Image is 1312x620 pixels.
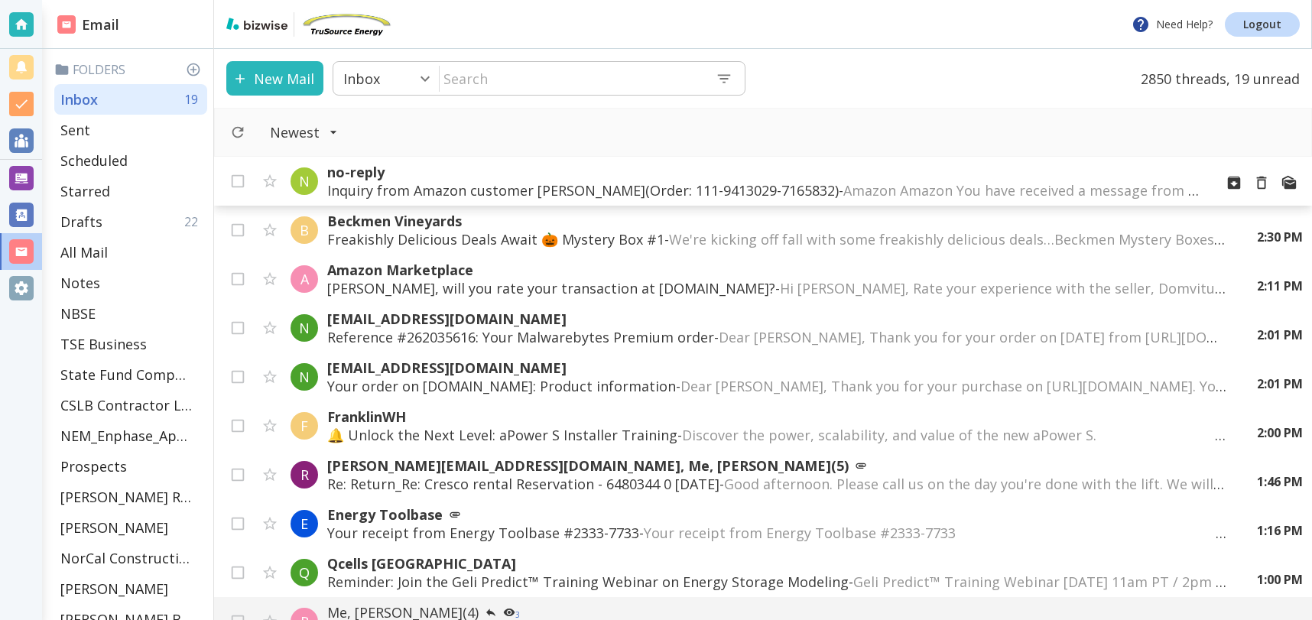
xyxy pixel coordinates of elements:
[54,115,207,145] div: Sent
[57,15,76,34] img: DashboardSidebarEmail.svg
[300,515,308,533] p: E
[300,417,308,435] p: F
[1225,12,1300,37] a: Logout
[184,213,204,230] p: 22
[644,524,1254,542] span: Your receipt from Energy Toolbase #2333-7733 ͏ ͏ ͏ ͏ ͏ ͏ ͏ ͏ ͏ ͏ ͏ ͏ ͏ ͏ ͏ ͏ ͏ ͏ ͏ ͏ ͏ ͏ ͏ ͏ ͏ ͏ ...
[60,427,192,445] p: NEM_Enphase_Applications
[343,70,380,88] p: Inbox
[299,563,310,582] p: Q
[60,396,192,414] p: CSLB Contractor License
[54,237,207,268] div: All Mail
[224,118,252,146] button: Refresh
[1257,571,1303,588] p: 1:00 PM
[255,115,353,149] button: Filter
[60,274,100,292] p: Notes
[327,573,1226,591] p: Reminder: Join the Geli Predict™ Training Webinar on Energy Storage Modeling -
[60,579,168,598] p: [PERSON_NAME]
[226,18,287,30] img: bizwise
[440,63,703,94] input: Search
[54,359,207,390] div: State Fund Compensation
[299,172,310,190] p: N
[1220,169,1248,196] button: Archive
[327,456,1226,475] p: [PERSON_NAME][EMAIL_ADDRESS][DOMAIN_NAME], Me, [PERSON_NAME] (5)
[327,554,1226,573] p: Qcells [GEOGRAPHIC_DATA]
[54,329,207,359] div: TSE Business
[300,466,309,484] p: R
[327,279,1226,297] p: [PERSON_NAME], will you rate your transaction at [DOMAIN_NAME]? -
[1257,473,1303,490] p: 1:46 PM
[60,549,192,567] p: NorCal Construction
[1257,375,1303,392] p: 2:01 PM
[327,359,1226,377] p: [EMAIL_ADDRESS][DOMAIN_NAME]
[327,212,1226,230] p: Beckmen Vineyards
[54,176,207,206] div: Starred
[54,512,207,543] div: [PERSON_NAME]
[1257,229,1303,245] p: 2:30 PM
[60,304,96,323] p: NBSE
[1257,522,1303,539] p: 1:16 PM
[1243,19,1281,30] p: Logout
[60,518,168,537] p: [PERSON_NAME]
[327,475,1226,493] p: Re: Return_Re: Cresco rental Reservation - 6480344 0 [DATE] -
[300,221,309,239] p: B
[327,377,1226,395] p: Your order on [DOMAIN_NAME]: Product information -
[327,181,1202,200] p: Inquiry from Amazon customer [PERSON_NAME](Order: 111-9413029-7165832) -
[54,206,207,237] div: Drafts22
[54,420,207,451] div: NEM_Enphase_Applications
[1275,169,1303,196] button: Mark as Read
[300,270,309,288] p: A
[60,90,98,109] p: Inbox
[54,451,207,482] div: Prospects
[299,319,310,337] p: N
[1257,424,1303,441] p: 2:00 PM
[54,145,207,176] div: Scheduled
[54,573,207,604] div: [PERSON_NAME]
[327,426,1226,444] p: 🔔 Unlock the Next Level: aPower S Installer Training -
[226,61,323,96] button: New Mail
[60,121,90,139] p: Sent
[1132,61,1300,96] p: 2850 threads, 19 unread
[300,12,392,37] img: TruSource Energy, Inc.
[60,151,128,170] p: Scheduled
[327,407,1226,426] p: FranklinWH
[60,213,102,231] p: Drafts
[54,390,207,420] div: CSLB Contractor License
[327,524,1226,542] p: Your receipt from Energy Toolbase #2333-7733 -
[1132,15,1213,34] p: Need Help?
[327,505,1226,524] p: Energy Toolbase
[54,61,207,78] p: Folders
[57,15,119,35] h2: Email
[54,482,207,512] div: [PERSON_NAME] Residence
[60,365,192,384] p: State Fund Compensation
[327,310,1226,328] p: [EMAIL_ADDRESS][DOMAIN_NAME]
[60,335,147,353] p: TSE Business
[54,298,207,329] div: NBSE
[60,243,108,261] p: All Mail
[327,328,1226,346] p: Reference #262035616: Your Malwarebytes Premium order -
[515,611,520,618] p: 3
[60,488,192,506] p: [PERSON_NAME] Residence
[54,84,207,115] div: Inbox19
[60,457,127,476] p: Prospects
[54,268,207,298] div: Notes
[60,182,110,200] p: Starred
[1248,169,1275,196] button: Move to Trash
[327,261,1226,279] p: Amazon Marketplace
[54,543,207,573] div: NorCal Construction
[327,230,1226,248] p: Freakishly Delicious Deals Await 🎃 Mystery Box #1 -
[1257,326,1303,343] p: 2:01 PM
[1257,278,1303,294] p: 2:11 PM
[184,91,204,108] p: 19
[327,163,1202,181] p: no-reply
[299,368,310,386] p: N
